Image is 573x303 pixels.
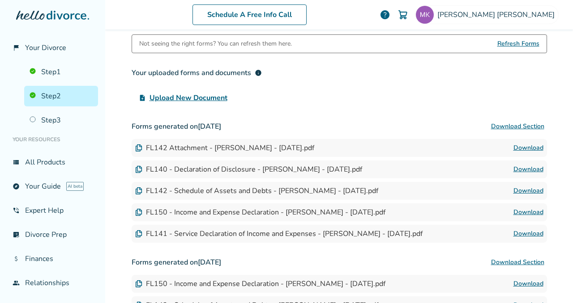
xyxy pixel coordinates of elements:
a: list_alt_checkDivorce Prep [7,224,98,245]
a: groupRelationships [7,273,98,293]
span: [PERSON_NAME] [PERSON_NAME] [437,10,558,20]
a: flag_2Your Divorce [7,38,98,58]
span: Your Divorce [25,43,66,53]
span: explore [13,183,20,190]
a: Download [513,185,543,196]
img: Document [135,230,142,237]
img: mimimariemartindale@icloud.com [416,6,434,24]
button: Download Section [488,118,547,135]
a: view_listAll Products [7,152,98,173]
span: Refresh Forms [497,35,539,53]
div: FL142 Attachment - [PERSON_NAME] - [DATE].pdf [135,143,314,153]
span: AI beta [66,182,84,191]
div: Not seeing the right forms? You can refresh them here. [139,35,292,53]
a: Download [513,207,543,218]
span: phone_in_talk [13,207,20,214]
span: info [255,69,262,76]
img: Document [135,280,142,287]
a: Step2 [24,86,98,106]
a: Download [513,228,543,239]
div: Your uploaded forms and documents [132,67,262,78]
a: Step1 [24,62,98,82]
a: Download [513,278,543,289]
div: FL142 - Schedule of Assets and Debts - [PERSON_NAME] - [DATE].pdf [135,186,378,196]
a: Schedule A Free Info Call [192,4,307,25]
div: FL140 - Declaration of Disclosure - [PERSON_NAME] - [DATE].pdf [135,164,362,174]
a: help [380,9,390,20]
div: FL150 - Income and Expense Declaration - [PERSON_NAME] - [DATE].pdf [135,207,385,217]
div: FL141 - Service Declaration of Income and Expenses - [PERSON_NAME] - [DATE].pdf [135,229,423,239]
h3: Forms generated on [DATE] [132,253,547,271]
span: attach_money [13,255,20,262]
a: attach_moneyFinances [7,248,98,269]
li: Your Resources [7,130,98,148]
span: upload_file [139,94,146,101]
img: Document [135,166,142,173]
a: exploreYour GuideAI beta [7,176,98,197]
div: FL150 - Income and Expense Declaration - [PERSON_NAME] - [DATE].pdf [135,279,385,289]
span: flag_2 [13,44,20,51]
img: Document [135,209,142,216]
img: Document [135,187,142,194]
h3: Forms generated on [DATE] [132,118,547,135]
a: Download [513,143,543,153]
span: view_list [13,159,20,166]
a: Step3 [24,110,98,130]
a: phone_in_talkExpert Help [7,200,98,221]
iframe: Chat Widget [528,260,573,303]
img: Cart [398,9,408,20]
span: Upload New Document [150,93,227,103]
button: Download Section [488,253,547,271]
span: group [13,279,20,286]
a: Download [513,164,543,175]
img: Document [135,144,142,151]
span: list_alt_check [13,231,20,238]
